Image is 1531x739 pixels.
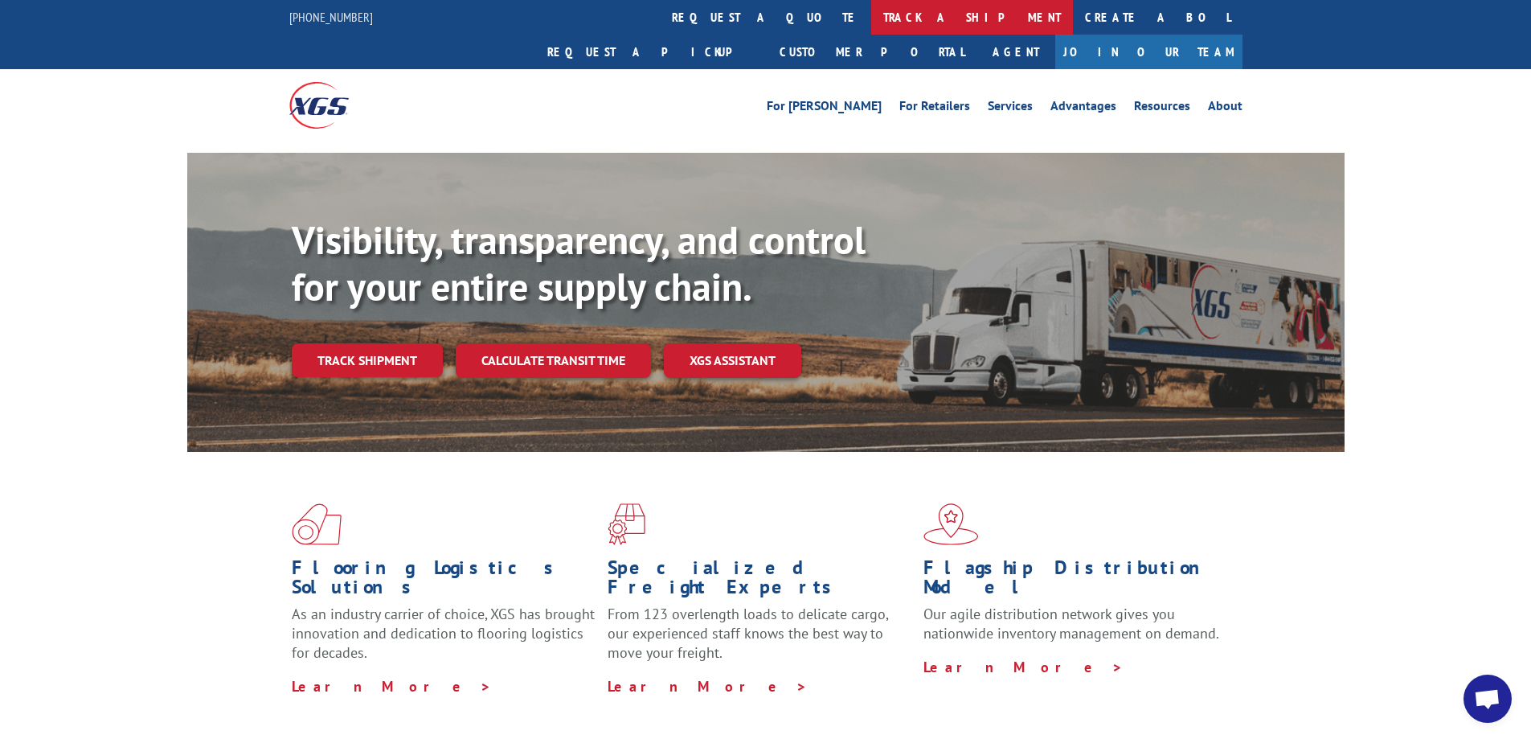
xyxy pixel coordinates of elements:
img: xgs-icon-focused-on-flooring-red [608,503,645,545]
a: Advantages [1050,100,1116,117]
a: XGS ASSISTANT [664,343,801,378]
a: Open chat [1463,675,1512,723]
a: Resources [1134,100,1190,117]
h1: Flagship Distribution Model [923,558,1227,605]
a: Customer Portal [768,35,976,69]
a: Request a pickup [535,35,768,69]
a: [PHONE_NUMBER] [289,9,373,25]
a: Track shipment [292,343,443,377]
p: From 123 overlength loads to delicate cargo, our experienced staff knows the best way to move you... [608,605,911,676]
b: Visibility, transparency, and control for your entire supply chain. [292,215,866,311]
a: Learn More > [608,677,808,696]
h1: Flooring Logistics Solutions [292,558,596,605]
a: Learn More > [923,658,1124,676]
a: Join Our Team [1055,35,1242,69]
a: About [1208,100,1242,117]
a: For [PERSON_NAME] [767,100,882,117]
a: Agent [976,35,1055,69]
img: xgs-icon-flagship-distribution-model-red [923,503,979,545]
span: Our agile distribution network gives you nationwide inventory management on demand. [923,605,1219,643]
h1: Specialized Freight Experts [608,558,911,605]
a: Calculate transit time [456,343,651,378]
a: Learn More > [292,677,492,696]
img: xgs-icon-total-supply-chain-intelligence-red [292,503,342,545]
span: As an industry carrier of choice, XGS has brought innovation and dedication to flooring logistics... [292,605,595,662]
a: For Retailers [899,100,970,117]
a: Services [988,100,1033,117]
